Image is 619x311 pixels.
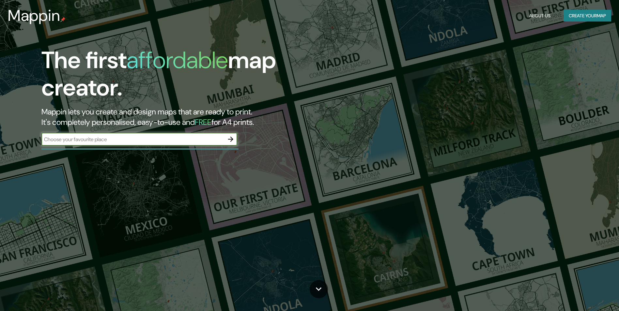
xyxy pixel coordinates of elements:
h3: Mappin [8,7,60,25]
h2: Mappin lets you create and design maps that are ready to print. It's completely personalised, eas... [41,107,351,127]
button: Create yourmap [564,10,611,22]
button: About Us [527,10,553,22]
h1: The first map creator. [41,47,351,107]
h1: affordable [127,45,228,75]
input: Choose your favourite place [41,136,224,143]
img: mappin-pin [60,17,66,22]
h5: FREE [195,117,211,127]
